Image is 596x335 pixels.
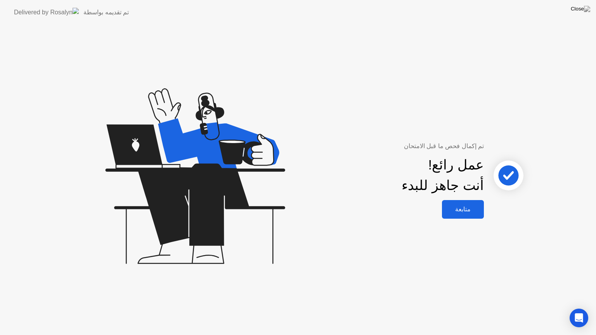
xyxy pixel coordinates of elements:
[442,200,484,219] button: متابعة
[324,142,484,151] div: تم إكمال فحص ما قبل الامتحان
[402,155,484,196] div: عمل رائع! أنت جاهز للبدء
[571,6,590,12] img: Close
[444,205,482,213] div: متابعة
[570,309,588,327] div: Open Intercom Messenger
[14,8,79,17] img: Delivered by Rosalyn
[83,8,129,17] div: تم تقديمه بواسطة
